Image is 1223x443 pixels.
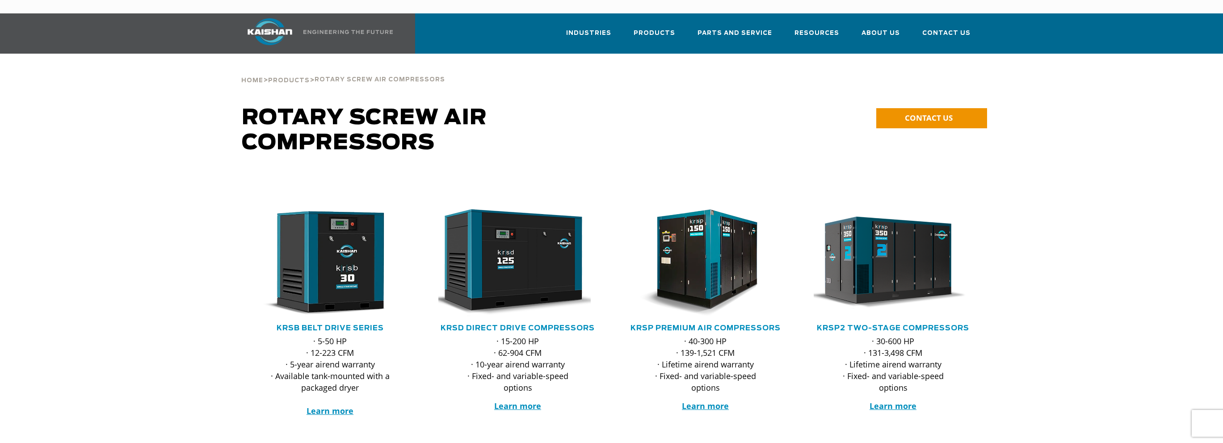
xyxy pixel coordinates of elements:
[268,76,310,84] a: Products
[307,405,353,416] a: Learn more
[634,21,675,52] a: Products
[566,28,611,38] span: Industries
[236,13,395,54] a: Kaishan USA
[644,335,767,393] p: · 40-300 HP · 139-1,521 CFM · Lifetime airend warranty · Fixed- and variable-speed options
[832,335,955,393] p: · 30-600 HP · 131-3,498 CFM · Lifetime airend warranty · Fixed- and variable-speed options
[905,113,953,123] span: CONTACT US
[303,30,393,34] img: Engineering the future
[242,107,487,154] span: Rotary Screw Air Compressors
[817,325,969,332] a: KRSP2 Two-Stage Compressors
[862,28,900,38] span: About Us
[315,77,445,83] span: Rotary Screw Air Compressors
[619,209,778,316] img: krsp150
[241,78,263,84] span: Home
[634,28,675,38] span: Products
[876,108,987,128] a: CONTACT US
[794,21,839,52] a: Resources
[432,209,591,316] img: krsd125
[814,209,973,316] div: krsp350
[241,76,263,84] a: Home
[277,325,384,332] a: KRSB Belt Drive Series
[794,28,839,38] span: Resources
[441,325,595,332] a: KRSD Direct Drive Compressors
[456,335,580,393] p: · 15-200 HP · 62-904 CFM · 10-year airend warranty · Fixed- and variable-speed options
[630,325,781,332] a: KRSP Premium Air Compressors
[922,28,971,38] span: Contact Us
[870,401,916,411] a: Learn more
[698,28,772,38] span: Parts and Service
[626,209,785,316] div: krsp150
[698,21,772,52] a: Parts and Service
[682,401,729,411] a: Learn more
[268,78,310,84] span: Products
[862,21,900,52] a: About Us
[241,54,445,88] div: > >
[922,21,971,52] a: Contact Us
[269,335,392,417] p: · 5-50 HP · 12-223 CFM · 5-year airend warranty · Available tank-mounted with a packaged dryer
[236,18,303,45] img: kaishan logo
[438,209,597,316] div: krsd125
[566,21,611,52] a: Industries
[494,401,541,411] a: Learn more
[807,209,966,316] img: krsp350
[251,209,410,316] div: krsb30
[244,209,403,316] img: krsb30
